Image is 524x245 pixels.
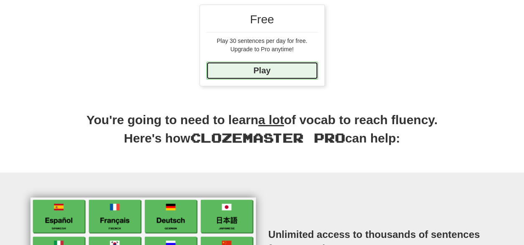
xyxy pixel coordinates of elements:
[206,45,318,53] div: Upgrade to Pro anytime!
[206,62,318,80] a: Play
[190,130,345,145] span: Clozemaster Pro
[206,11,318,32] div: Free
[206,37,318,45] div: Play 30 sentences per day for free.
[24,111,500,156] h2: You're going to need to learn of vocab to reach fluency. Here's how can help:
[258,113,284,127] u: a lot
